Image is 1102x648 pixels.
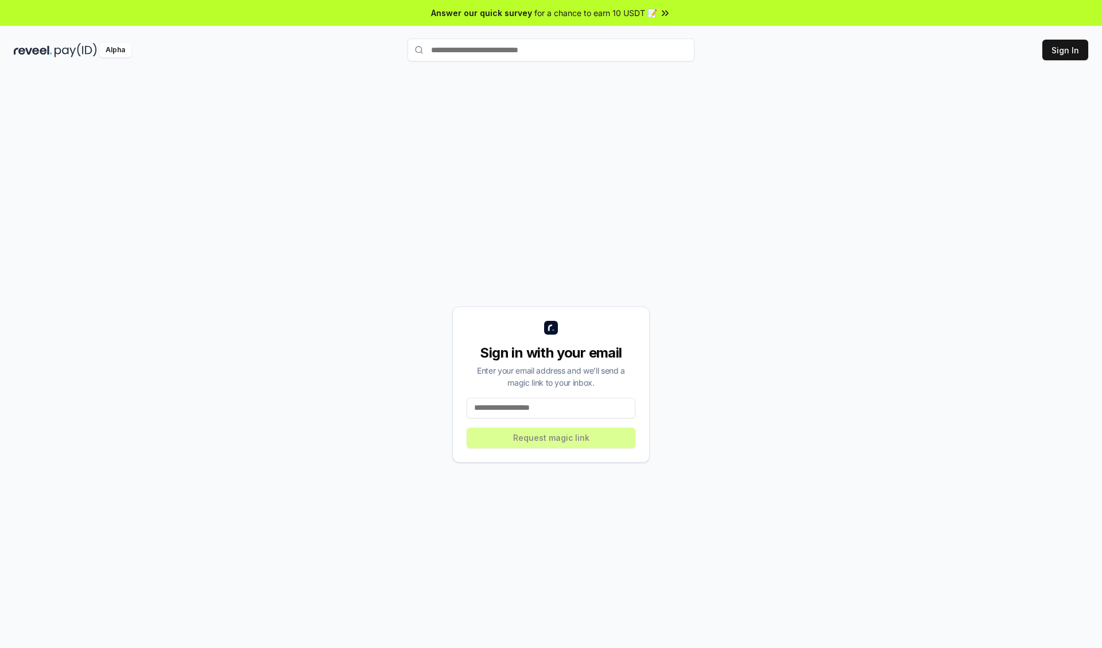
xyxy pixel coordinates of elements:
span: for a chance to earn 10 USDT 📝 [534,7,657,19]
img: logo_small [544,321,558,335]
div: Sign in with your email [467,344,635,362]
span: Answer our quick survey [431,7,532,19]
img: pay_id [55,43,97,57]
img: reveel_dark [14,43,52,57]
button: Sign In [1042,40,1088,60]
div: Enter your email address and we’ll send a magic link to your inbox. [467,364,635,389]
div: Alpha [99,43,131,57]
